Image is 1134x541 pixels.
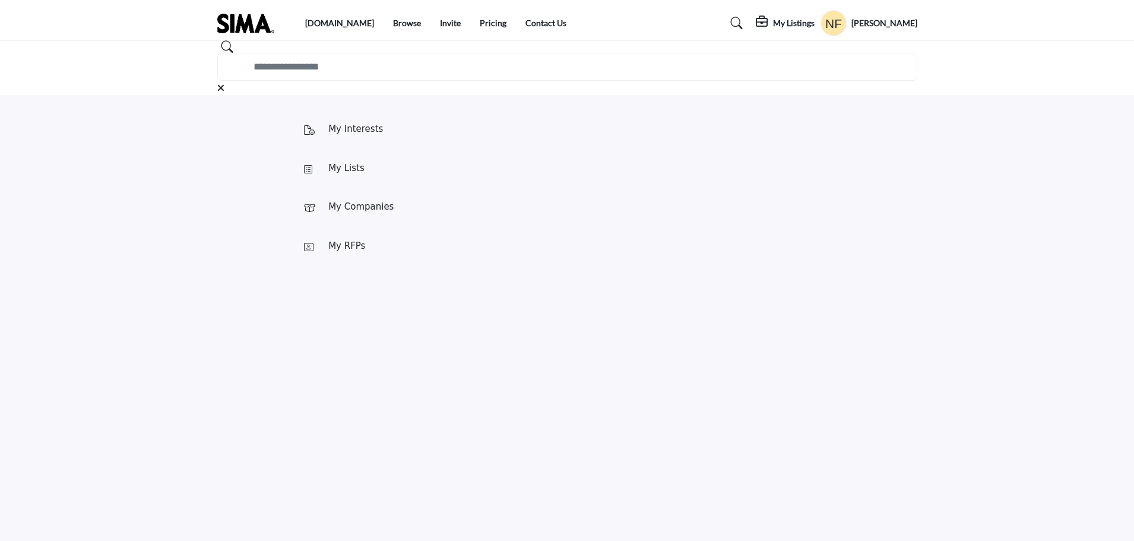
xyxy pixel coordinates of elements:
[305,18,374,28] a: [DOMAIN_NAME]
[773,18,815,29] h5: My Listings
[393,18,421,28] a: Browse
[328,200,394,214] div: My Companies
[328,122,383,136] div: My Interests
[480,18,506,28] a: Pricing
[328,239,365,253] div: My RFPs
[217,14,280,33] img: site Logo
[440,18,461,28] a: Invite
[525,18,566,28] a: Contact Us
[328,162,365,175] div: My Lists
[756,16,815,30] div: My Listings
[821,10,847,36] button: Show hide supplier dropdown
[217,53,917,81] input: Search Solutions
[720,14,749,33] a: Search
[851,17,917,29] h5: [PERSON_NAME]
